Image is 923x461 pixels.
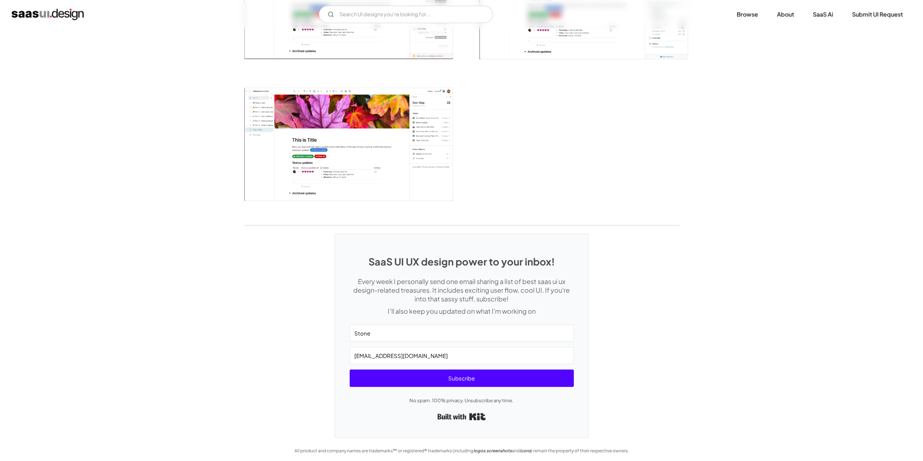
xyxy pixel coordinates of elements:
[291,446,632,455] div: All product and company names are trademarks™ or registered® trademarks (including , and ) remain...
[473,448,485,453] em: logos
[319,6,493,23] input: Search UI designs you're looking for...
[728,7,767,22] a: Browse
[350,396,574,405] p: No spam. 100% privacy. Unsubscribe any time.
[486,448,512,453] em: screenshots
[350,307,574,316] p: I’ll also keep you updated on what I'm working on
[768,7,803,22] a: About
[437,410,486,423] a: Built with Kit
[843,7,911,22] a: Submit UI Request
[520,448,531,453] em: icons
[319,6,493,23] form: Email Form
[244,88,453,200] a: open lightbox
[350,277,574,303] p: Every week I personally send one email sharing a list of best saas ui ux design-related treasures...
[244,88,453,200] img: 6016ebcb20ddaccf6275ada7_Coda-document-map.jpg
[350,256,574,267] h1: SaaS UI UX design power to your inbox!
[350,325,574,342] input: Name
[350,370,574,387] button: Subscribe
[804,7,842,22] a: SaaS Ai
[12,9,84,20] a: home
[350,347,574,364] input: Email Address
